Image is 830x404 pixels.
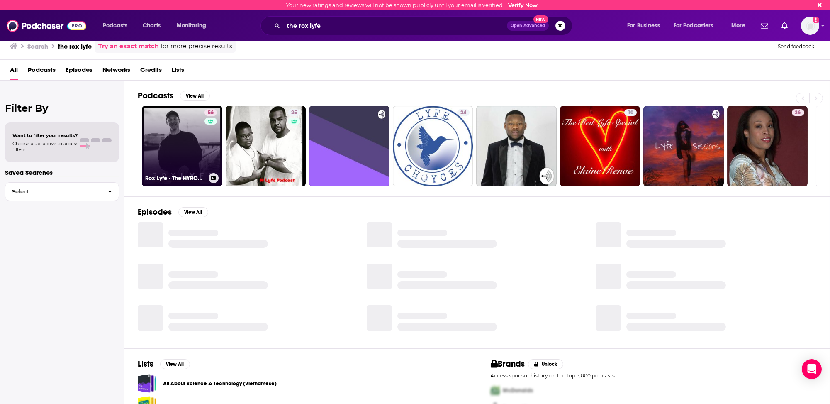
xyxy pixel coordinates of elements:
[161,42,232,51] span: for more precise results
[5,182,119,201] button: Select
[487,382,503,399] img: First Pro Logo
[291,109,297,117] span: 25
[142,106,222,186] a: 56Rox Lyfe - The HYROX Podcast
[5,189,101,194] span: Select
[12,141,78,152] span: Choose a tab above to access filters.
[226,106,306,186] a: 25
[160,359,190,369] button: View All
[627,20,660,32] span: For Business
[138,207,208,217] a: EpisodesView All
[208,109,214,117] span: 56
[140,63,162,80] a: Credits
[7,18,86,34] img: Podchaser - Follow, Share and Rate Podcasts
[204,109,217,116] a: 56
[28,63,56,80] a: Podcasts
[491,359,525,369] h2: Brands
[802,359,822,379] div: Open Intercom Messenger
[533,15,548,23] span: New
[792,109,804,116] a: 36
[97,19,138,32] button: open menu
[511,24,545,28] span: Open Advanced
[66,63,92,80] a: Episodes
[5,102,119,114] h2: Filter By
[725,19,756,32] button: open menu
[674,20,713,32] span: For Podcasters
[163,379,277,388] a: All About Science & Technology (Vietnamese)
[102,63,130,80] a: Networks
[138,207,172,217] h2: Episodes
[757,19,772,33] a: Show notifications dropdown
[628,109,633,117] span: 10
[528,359,563,369] button: Unlock
[508,2,538,8] a: Verify Now
[507,21,549,31] button: Open AdvancedNew
[138,91,210,101] a: PodcastsView All
[813,17,819,23] svg: Email not verified
[5,169,119,176] p: Saved Searches
[286,2,538,8] div: Your new ratings and reviews will not be shown publicly until your email is verified.
[393,106,473,186] a: 24
[668,19,725,32] button: open menu
[137,19,166,32] a: Charts
[801,17,819,35] span: Logged in as BretAita
[138,91,173,101] h2: Podcasts
[10,63,18,80] a: All
[491,372,817,379] p: Access sponsor history on the top 5,000 podcasts.
[103,20,127,32] span: Podcasts
[727,106,808,186] a: 36
[180,91,210,101] button: View All
[457,109,470,116] a: 24
[283,19,507,32] input: Search podcasts, credits, & more...
[27,42,48,50] h3: Search
[795,109,801,117] span: 36
[775,43,817,50] button: Send feedback
[560,106,640,186] a: 10
[460,109,466,117] span: 24
[172,63,184,80] a: Lists
[143,20,161,32] span: Charts
[98,42,159,51] a: Try an exact match
[801,17,819,35] img: User Profile
[12,132,78,138] span: Want to filter your results?
[171,19,217,32] button: open menu
[177,20,206,32] span: Monitoring
[138,359,153,369] h2: Lists
[731,20,745,32] span: More
[801,17,819,35] button: Show profile menu
[624,109,637,116] a: 10
[138,374,156,393] a: All About Science & Technology (Vietnamese)
[145,175,205,182] h3: Rox Lyfe - The HYROX Podcast
[778,19,791,33] a: Show notifications dropdown
[288,109,300,116] a: 25
[138,359,190,369] a: ListsView All
[58,42,92,50] h3: the rox lyfe
[268,16,580,35] div: Search podcasts, credits, & more...
[503,387,533,394] span: McDonalds
[621,19,670,32] button: open menu
[178,207,208,217] button: View All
